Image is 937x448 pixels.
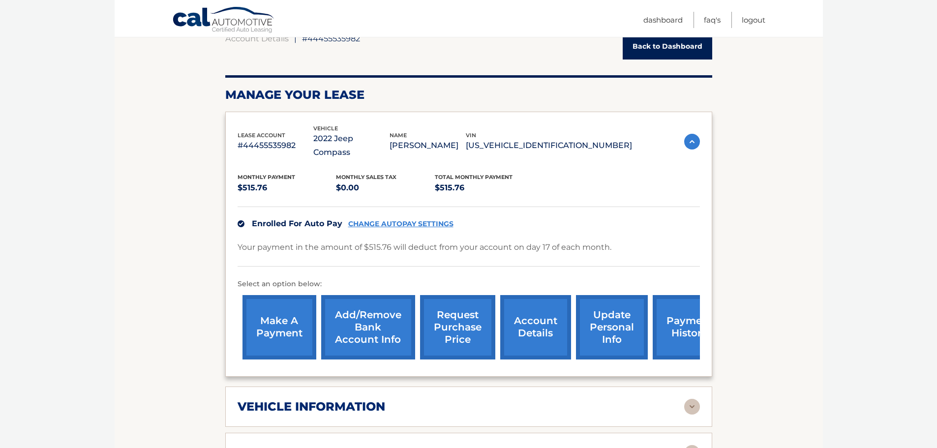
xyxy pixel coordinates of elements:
a: request purchase price [420,295,495,359]
a: make a payment [242,295,316,359]
p: [US_VEHICLE_IDENTIFICATION_NUMBER] [466,139,632,152]
a: Add/Remove bank account info [321,295,415,359]
a: Dashboard [643,12,683,28]
a: payment history [653,295,726,359]
span: #44455535982 [302,33,360,43]
img: check.svg [238,220,244,227]
span: Monthly Payment [238,174,295,180]
p: #44455535982 [238,139,314,152]
span: vin [466,132,476,139]
a: CHANGE AUTOPAY SETTINGS [348,220,453,228]
p: 2022 Jeep Compass [313,132,390,159]
h2: vehicle information [238,399,385,414]
span: | [294,33,297,43]
p: [PERSON_NAME] [390,139,466,152]
img: accordion-active.svg [684,134,700,149]
a: Logout [742,12,765,28]
h2: Manage Your Lease [225,88,712,102]
span: Monthly sales Tax [336,174,396,180]
p: Your payment in the amount of $515.76 will deduct from your account on day 17 of each month. [238,240,611,254]
span: vehicle [313,125,338,132]
span: Enrolled For Auto Pay [252,219,342,228]
a: Back to Dashboard [623,33,712,60]
span: Total Monthly Payment [435,174,513,180]
a: FAQ's [704,12,721,28]
p: $0.00 [336,181,435,195]
img: accordion-rest.svg [684,399,700,415]
a: Account Details [225,33,289,43]
p: Select an option below: [238,278,700,290]
a: Cal Automotive [172,6,275,35]
span: lease account [238,132,285,139]
p: $515.76 [435,181,534,195]
a: update personal info [576,295,648,359]
p: $515.76 [238,181,336,195]
span: name [390,132,407,139]
a: account details [500,295,571,359]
